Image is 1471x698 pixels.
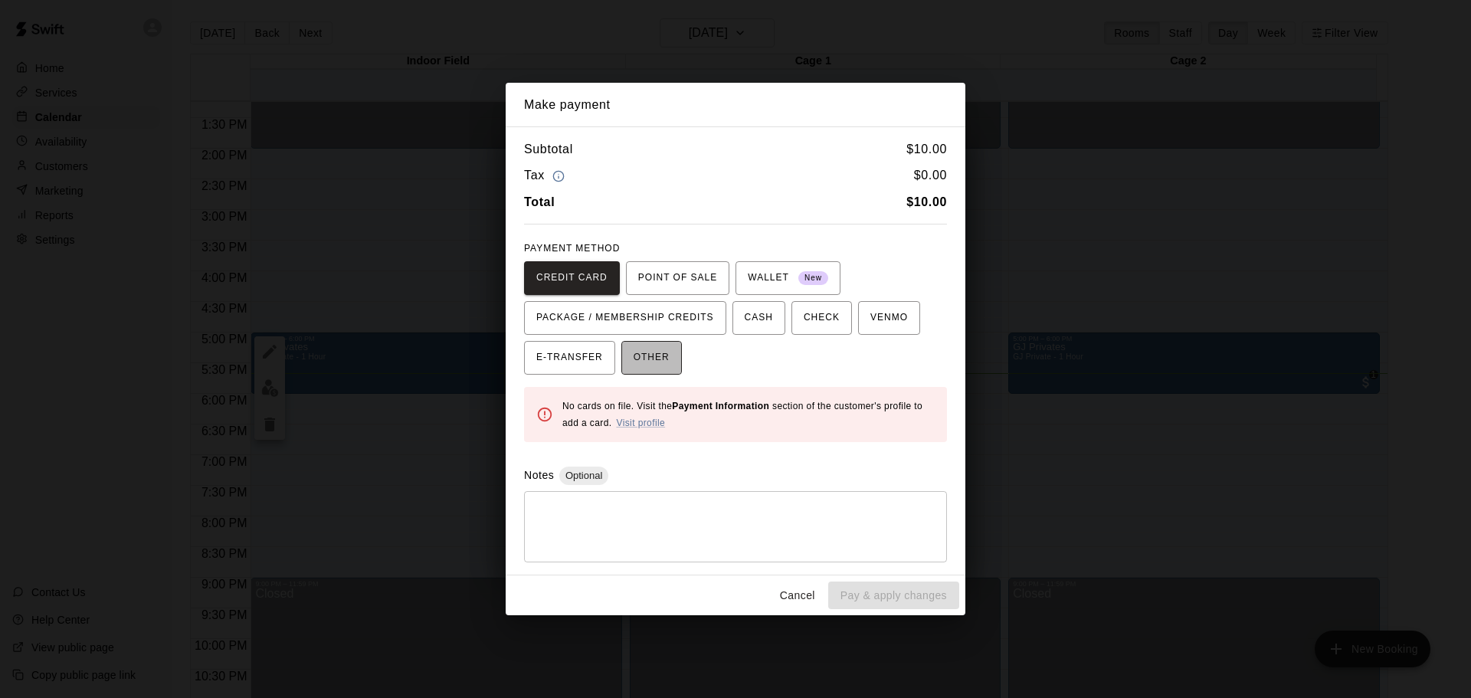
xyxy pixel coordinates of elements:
span: No cards on file. Visit the section of the customer's profile to add a card. [562,401,922,428]
h6: Subtotal [524,139,573,159]
button: CASH [732,301,785,335]
button: CHECK [791,301,852,335]
button: Cancel [773,582,822,610]
button: POINT OF SALE [626,261,729,295]
h6: $ 0.00 [914,165,947,186]
h2: Make payment [506,83,965,127]
button: VENMO [858,301,920,335]
span: VENMO [870,306,908,330]
span: CREDIT CARD [536,266,608,290]
a: Visit profile [616,418,665,428]
span: PAYMENT METHOD [524,243,620,254]
span: PACKAGE / MEMBERSHIP CREDITS [536,306,714,330]
button: CREDIT CARD [524,261,620,295]
b: Payment Information [672,401,769,411]
span: OTHER [634,346,670,370]
label: Notes [524,469,554,481]
h6: Tax [524,165,568,186]
span: New [798,268,828,289]
span: E-TRANSFER [536,346,603,370]
b: $ 10.00 [906,195,947,208]
button: WALLET New [735,261,840,295]
span: WALLET [748,266,828,290]
button: E-TRANSFER [524,341,615,375]
button: PACKAGE / MEMBERSHIP CREDITS [524,301,726,335]
b: Total [524,195,555,208]
span: Optional [559,470,608,481]
h6: $ 10.00 [906,139,947,159]
span: CASH [745,306,773,330]
span: CHECK [804,306,840,330]
span: POINT OF SALE [638,266,717,290]
button: OTHER [621,341,682,375]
